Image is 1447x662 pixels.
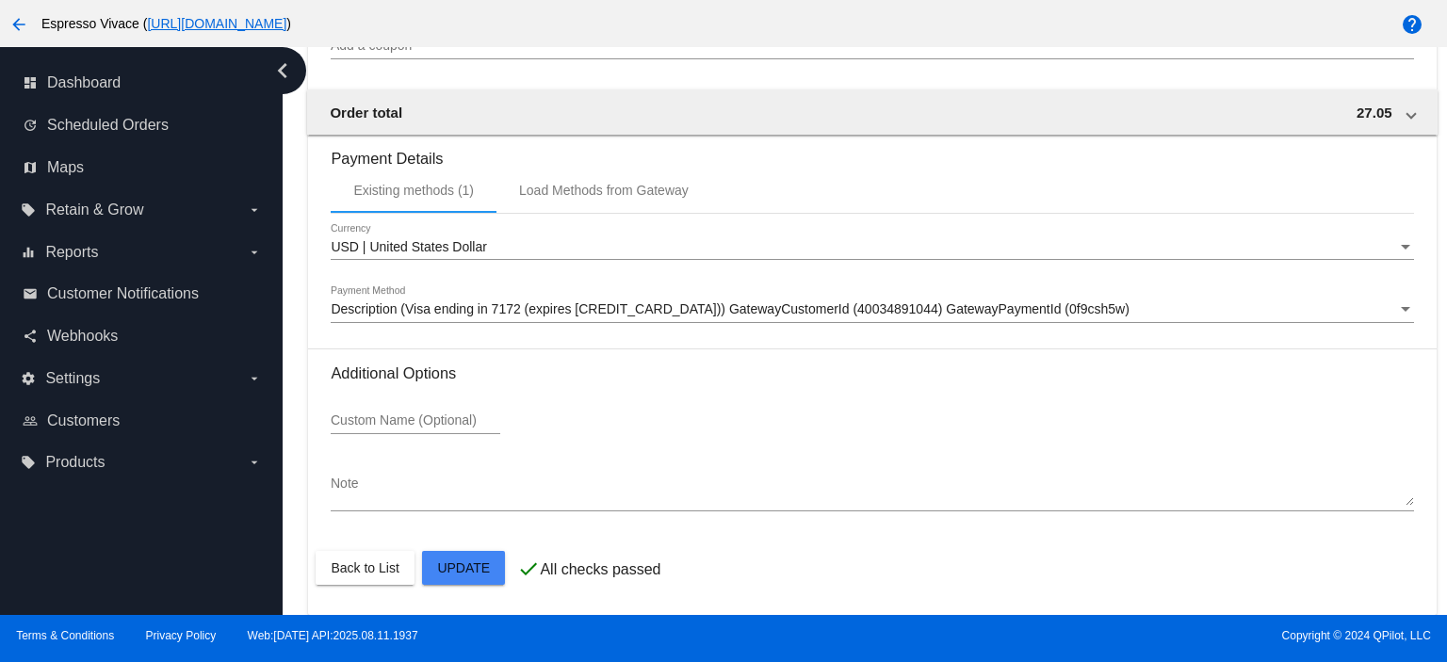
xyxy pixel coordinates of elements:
[247,371,262,386] i: arrow_drop_down
[45,454,105,471] span: Products
[21,202,36,218] i: local_offer
[1401,13,1423,36] mat-icon: help
[23,321,262,351] a: share Webhooks
[147,16,286,31] a: [URL][DOMAIN_NAME]
[23,413,38,428] i: people_outline
[268,56,298,86] i: chevron_left
[45,202,143,218] span: Retain & Grow
[331,560,398,575] span: Back to List
[47,412,120,429] span: Customers
[41,16,291,31] span: Espresso Vivace ( )
[23,75,38,90] i: dashboard
[23,153,262,183] a: map Maps
[23,406,262,436] a: people_outline Customers
[331,413,500,428] input: Custom Name (Optional)
[146,629,217,642] a: Privacy Policy
[23,286,38,301] i: email
[353,183,474,198] div: Existing methods (1)
[23,279,262,309] a: email Customer Notifications
[247,202,262,218] i: arrow_drop_down
[16,629,114,642] a: Terms & Conditions
[248,629,418,642] a: Web:[DATE] API:2025.08.11.1937
[23,110,262,140] a: update Scheduled Orders
[331,240,1413,255] mat-select: Currency
[331,301,1129,316] span: Description (Visa ending in 7172 (expires [CREDIT_CARD_DATA])) GatewayCustomerId (40034891044) Ga...
[1357,105,1392,121] span: 27.05
[331,364,1413,382] h3: Additional Options
[23,329,38,344] i: share
[45,370,100,387] span: Settings
[21,455,36,470] i: local_offer
[247,455,262,470] i: arrow_drop_down
[437,560,490,575] span: Update
[316,551,414,585] button: Back to List
[21,245,36,260] i: equalizer
[330,105,402,121] span: Order total
[23,118,38,133] i: update
[47,328,118,345] span: Webhooks
[540,561,660,578] p: All checks passed
[45,244,98,261] span: Reports
[21,371,36,386] i: settings
[47,285,199,302] span: Customer Notifications
[47,159,84,176] span: Maps
[47,117,169,134] span: Scheduled Orders
[247,245,262,260] i: arrow_drop_down
[517,557,540,580] mat-icon: check
[307,89,1437,135] mat-expansion-panel-header: Order total 27.05
[47,74,121,91] span: Dashboard
[331,239,486,254] span: USD | United States Dollar
[23,68,262,98] a: dashboard Dashboard
[331,136,1413,168] h3: Payment Details
[23,160,38,175] i: map
[519,183,689,198] div: Load Methods from Gateway
[331,302,1413,317] mat-select: Payment Method
[8,13,30,36] mat-icon: arrow_back
[422,551,505,585] button: Update
[740,629,1431,642] span: Copyright © 2024 QPilot, LLC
